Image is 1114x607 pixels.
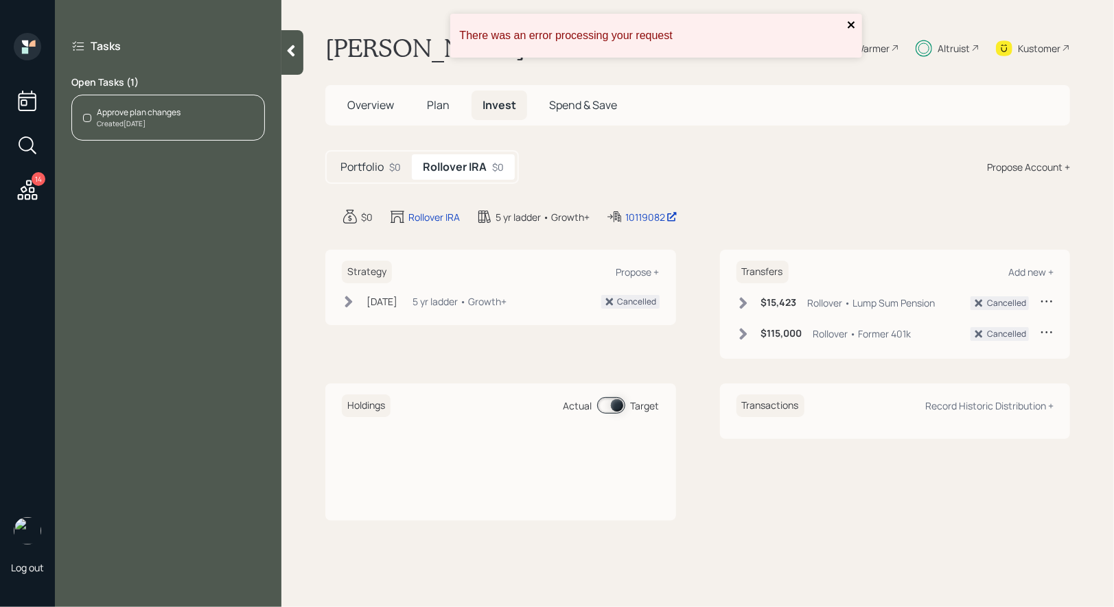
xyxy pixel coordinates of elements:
div: Approve plan changes [97,106,181,119]
div: Log out [11,561,44,574]
div: Rollover • Lump Sum Pension [808,296,936,310]
button: close [847,19,857,32]
span: Invest [483,97,516,112]
h6: Transfers [736,261,789,283]
h6: Holdings [342,394,391,417]
div: There was an error processing your request [460,29,843,42]
label: Tasks [91,38,121,53]
div: $0 [389,160,401,174]
h1: [PERSON_NAME] [325,33,525,63]
span: Overview [347,97,394,112]
div: Created [DATE] [97,119,181,129]
div: Warmer [855,41,890,56]
div: Actual [564,398,592,413]
div: Record Historic Distribution + [925,399,1054,412]
h6: Transactions [736,394,804,417]
img: treva-nostdahl-headshot.png [14,517,41,545]
h6: $115,000 [761,328,802,340]
div: $0 [492,160,504,174]
div: Propose + [616,265,660,278]
h5: Rollover IRA [423,160,487,174]
div: Propose Account + [987,160,1070,174]
div: 5 yr ladder • Growth+ [413,294,507,309]
span: Spend & Save [549,97,617,112]
div: Target [631,398,660,413]
div: Rollover • Former 401k [813,326,912,341]
h6: $15,423 [761,297,797,309]
div: Altruist [938,41,970,56]
div: Cancelled [987,328,1026,340]
div: Add new + [1008,265,1054,278]
div: Kustomer [1018,41,1060,56]
div: Rollover IRA [408,210,460,224]
div: $0 [361,210,373,224]
div: Cancelled [987,297,1026,309]
div: Cancelled [618,296,657,308]
div: 10119082 [625,210,677,224]
div: 14 [32,172,45,186]
label: Open Tasks ( 1 ) [71,75,265,89]
h6: Strategy [342,261,392,283]
div: [DATE] [367,294,397,309]
div: 5 yr ladder • Growth+ [496,210,590,224]
h5: Portfolio [340,160,384,174]
span: Plan [427,97,450,112]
